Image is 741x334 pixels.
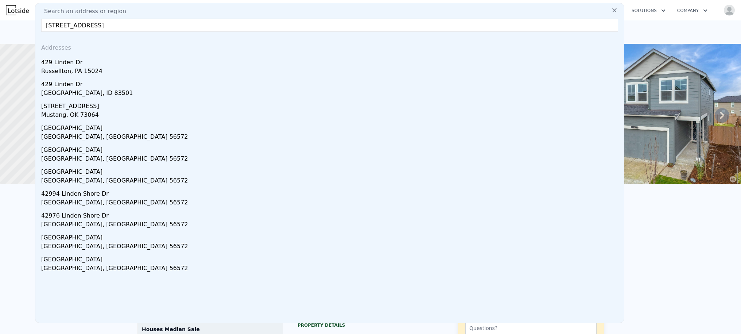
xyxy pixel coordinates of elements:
div: 42976 Linden Shore Dr [41,208,621,220]
div: [GEOGRAPHIC_DATA] [41,121,621,133]
input: Enter an address, city, region, neighborhood or zip code [41,19,618,32]
div: Russellton, PA 15024 [41,67,621,77]
img: Lotside [6,5,29,15]
img: avatar [723,4,735,16]
div: [GEOGRAPHIC_DATA] [41,252,621,264]
div: 42994 Linden Shore Dr [41,187,621,198]
div: [GEOGRAPHIC_DATA], [GEOGRAPHIC_DATA] 56572 [41,242,621,252]
div: [GEOGRAPHIC_DATA], [GEOGRAPHIC_DATA] 56572 [41,198,621,208]
div: [STREET_ADDRESS] [41,99,621,111]
div: [GEOGRAPHIC_DATA], [GEOGRAPHIC_DATA] 56572 [41,264,621,274]
div: Mustang, OK 73064 [41,111,621,121]
div: Houses Median Sale [142,326,278,333]
div: [GEOGRAPHIC_DATA] [41,143,621,154]
div: Property details [298,322,443,328]
div: [GEOGRAPHIC_DATA], [GEOGRAPHIC_DATA] 56572 [41,176,621,187]
div: 429 Linden Dr [41,77,621,89]
button: Company [671,4,713,17]
div: Addresses [38,38,621,55]
span: Search an address or region [38,7,126,16]
div: 429 Linden Dr [41,55,621,67]
button: Solutions [626,4,671,17]
div: [GEOGRAPHIC_DATA], [GEOGRAPHIC_DATA] 56572 [41,220,621,230]
div: [GEOGRAPHIC_DATA], [GEOGRAPHIC_DATA] 56572 [41,154,621,165]
div: [GEOGRAPHIC_DATA] [41,230,621,242]
div: [GEOGRAPHIC_DATA], ID 83501 [41,89,621,99]
div: [GEOGRAPHIC_DATA] [41,165,621,176]
div: [GEOGRAPHIC_DATA], [GEOGRAPHIC_DATA] 56572 [41,133,621,143]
